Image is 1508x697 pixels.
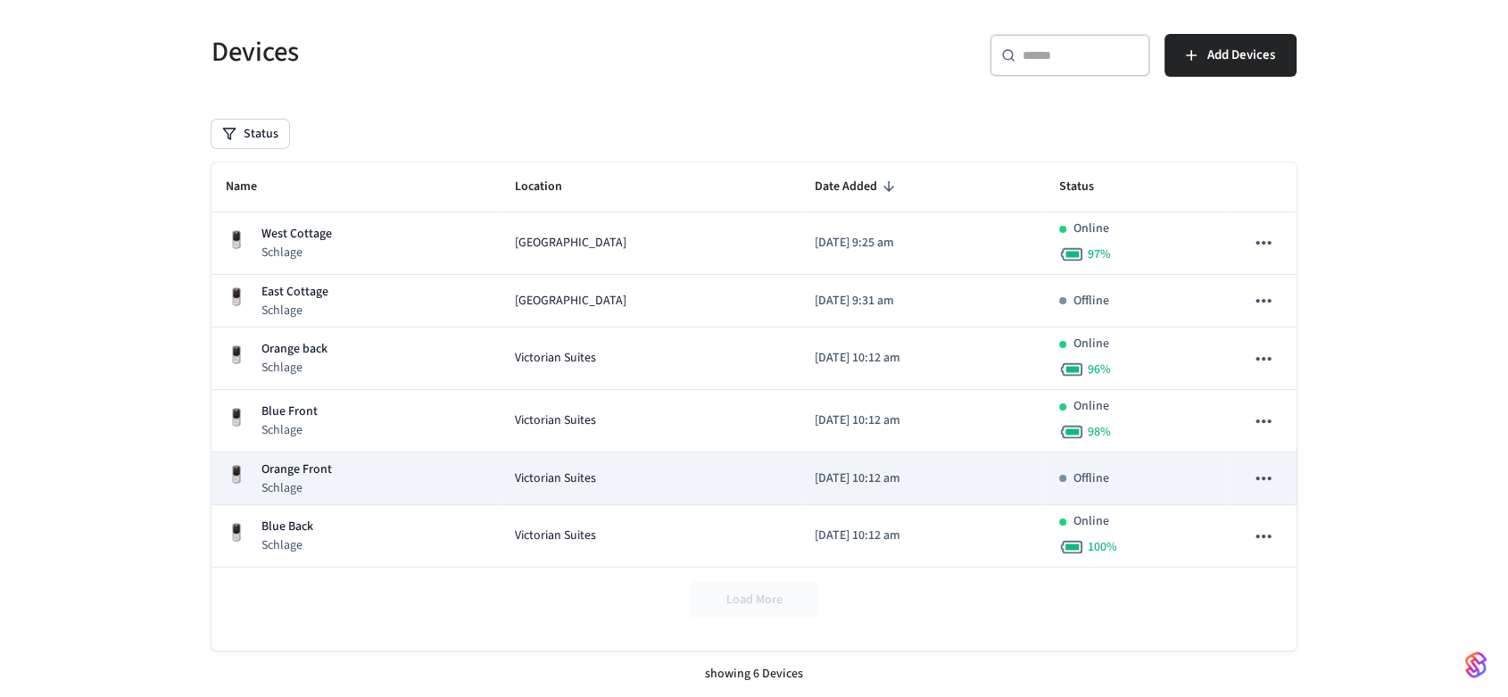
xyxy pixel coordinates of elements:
span: Date Added [815,173,900,201]
span: [GEOGRAPHIC_DATA] [514,234,626,253]
span: Victorian Suites [514,469,595,488]
h5: Devices [211,34,743,71]
p: [DATE] 10:12 am [815,469,1031,488]
span: Name [226,173,280,201]
p: Offline [1073,469,1109,488]
p: Schlage [261,421,318,439]
span: 98 % [1088,423,1111,441]
p: Orange Front [261,461,332,479]
span: Status [1059,173,1117,201]
p: Schlage [261,359,327,377]
p: Online [1073,220,1109,238]
p: Online [1073,397,1109,416]
p: [DATE] 10:12 am [815,411,1031,430]
p: Schlage [261,479,332,497]
span: 100 % [1088,538,1117,556]
span: Victorian Suites [514,411,595,430]
img: Yale Assure Touchscreen Wifi Smart Lock, Satin Nickel, Front [226,344,247,366]
p: [DATE] 10:12 am [815,527,1031,545]
span: Victorian Suites [514,527,595,545]
span: 97 % [1088,245,1111,263]
p: Online [1073,335,1109,353]
table: sticky table [211,162,1297,568]
p: Schlage [261,302,328,319]
p: Orange back [261,340,327,359]
img: Yale Assure Touchscreen Wifi Smart Lock, Satin Nickel, Front [226,229,247,251]
span: 96 % [1088,361,1111,378]
p: [DATE] 10:12 am [815,349,1031,368]
span: Location [514,173,584,201]
img: Yale Assure Touchscreen Wifi Smart Lock, Satin Nickel, Front [226,407,247,428]
button: Status [211,120,289,148]
button: Add Devices [1164,34,1297,77]
span: Victorian Suites [514,349,595,368]
span: Add Devices [1207,44,1275,67]
p: Online [1073,512,1109,531]
p: Blue Front [261,402,318,421]
p: [DATE] 9:25 am [815,234,1031,253]
p: Offline [1073,292,1109,311]
p: Schlage [261,536,313,554]
p: West Cottage [261,225,332,244]
p: Blue Back [261,518,313,536]
p: Schlage [261,244,332,261]
span: [GEOGRAPHIC_DATA] [514,292,626,311]
img: Yale Assure Touchscreen Wifi Smart Lock, Satin Nickel, Front [226,464,247,485]
img: Yale Assure Touchscreen Wifi Smart Lock, Satin Nickel, Front [226,286,247,308]
img: Yale Assure Touchscreen Wifi Smart Lock, Satin Nickel, Front [226,522,247,543]
p: East Cottage [261,283,328,302]
p: [DATE] 9:31 am [815,292,1031,311]
img: SeamLogoGradient.69752ec5.svg [1465,651,1487,679]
